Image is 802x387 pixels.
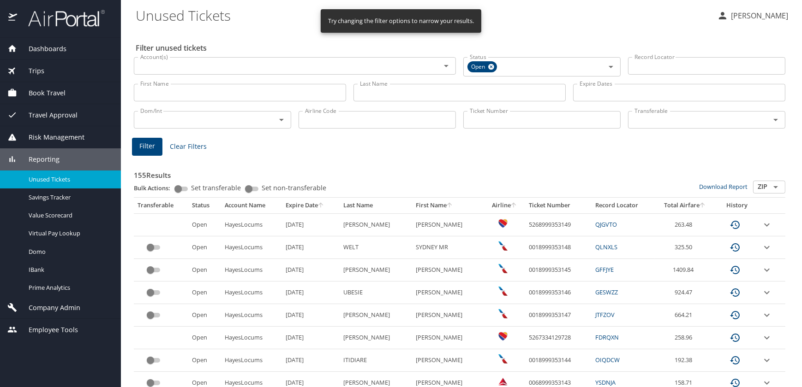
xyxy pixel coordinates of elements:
a: GESWZZ [595,288,618,296]
th: First Name [412,198,484,213]
span: Filter [139,141,155,152]
td: 5267334129728 [525,327,592,349]
th: Last Name [340,198,412,213]
a: FDRQXN [595,333,619,341]
a: QLNXLS [595,243,617,251]
td: Open [188,259,221,281]
td: WELT [340,236,412,259]
td: [PERSON_NAME] [340,304,412,327]
th: Record Locator [592,198,654,213]
td: 0018999353146 [525,281,592,304]
a: GFFJYE [595,265,614,274]
button: Open [275,113,288,126]
span: Employee Tools [17,325,78,335]
span: Virtual Pay Lookup [29,229,110,238]
button: Open [440,59,453,72]
td: [DATE] [282,236,340,259]
a: YSDNJA [595,378,616,387]
td: 325.50 [654,236,716,259]
div: Transferable [138,201,185,210]
td: 0018999353145 [525,259,592,281]
td: 924.47 [654,281,716,304]
td: 258.96 [654,327,716,349]
th: Account Name [221,198,282,213]
td: Open [188,236,221,259]
img: icon-airportal.png [8,9,18,27]
span: Company Admin [17,303,80,313]
button: Open [604,60,617,73]
button: expand row [761,242,772,253]
td: [DATE] [282,213,340,236]
span: Dashboards [17,44,66,54]
span: Trips [17,66,44,76]
span: Set non-transferable [262,185,326,191]
span: Reporting [17,154,60,164]
span: IBank [29,265,110,274]
img: American Airlines [498,309,508,318]
a: QJGVTO [595,220,617,229]
td: HayesLocums [221,349,282,372]
button: sort [700,203,706,209]
a: Download Report [699,182,748,191]
td: 1409.84 [654,259,716,281]
td: 0018999353144 [525,349,592,372]
img: Southwest Airlines [498,219,508,228]
p: Bulk Actions: [134,184,178,192]
th: Airline [484,198,525,213]
button: expand row [761,332,772,343]
td: UBESIE [340,281,412,304]
td: SYDNEY MR [412,236,484,259]
button: sort [511,203,517,209]
span: Prime Analytics [29,283,110,292]
span: Unused Tickets [29,175,110,184]
img: American Airlines [498,241,508,251]
td: Open [188,304,221,327]
div: Open [467,61,497,72]
td: Open [188,213,221,236]
td: [DATE] [282,349,340,372]
button: sort [318,203,324,209]
td: HayesLocums [221,304,282,327]
td: [PERSON_NAME] [412,213,484,236]
button: Open [769,113,782,126]
td: HayesLocums [221,259,282,281]
td: Open [188,327,221,349]
td: 192.38 [654,349,716,372]
img: American Airlines [498,264,508,273]
td: ITIDIARE [340,349,412,372]
th: Expire Date [282,198,340,213]
span: Travel Approval [17,110,78,120]
td: [PERSON_NAME] [412,304,484,327]
th: History [716,198,758,213]
button: expand row [761,264,772,276]
td: [PERSON_NAME] [340,259,412,281]
td: Open [188,349,221,372]
span: Open [467,62,491,72]
h1: Unused Tickets [136,1,710,29]
td: 0018999353147 [525,304,592,327]
button: Open [769,181,782,193]
button: expand row [761,355,772,366]
td: 664.21 [654,304,716,327]
button: expand row [761,219,772,230]
td: HayesLocums [221,236,282,259]
span: Domo [29,247,110,256]
button: sort [447,203,453,209]
th: Total Airfare [654,198,716,213]
td: HayesLocums [221,281,282,304]
td: [DATE] [282,259,340,281]
span: Clear Filters [170,141,207,152]
td: HayesLocums [221,213,282,236]
th: Ticket Number [525,198,592,213]
img: Southwest Airlines [498,332,508,341]
span: Book Travel [17,88,66,98]
td: [PERSON_NAME] [412,327,484,349]
button: [PERSON_NAME] [713,7,792,24]
td: [PERSON_NAME] [412,259,484,281]
td: HayesLocums [221,327,282,349]
img: Delta Airlines [498,377,508,386]
a: OIQDCW [595,356,620,364]
span: Risk Management [17,132,84,142]
td: [DATE] [282,327,340,349]
p: [PERSON_NAME] [728,10,788,21]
